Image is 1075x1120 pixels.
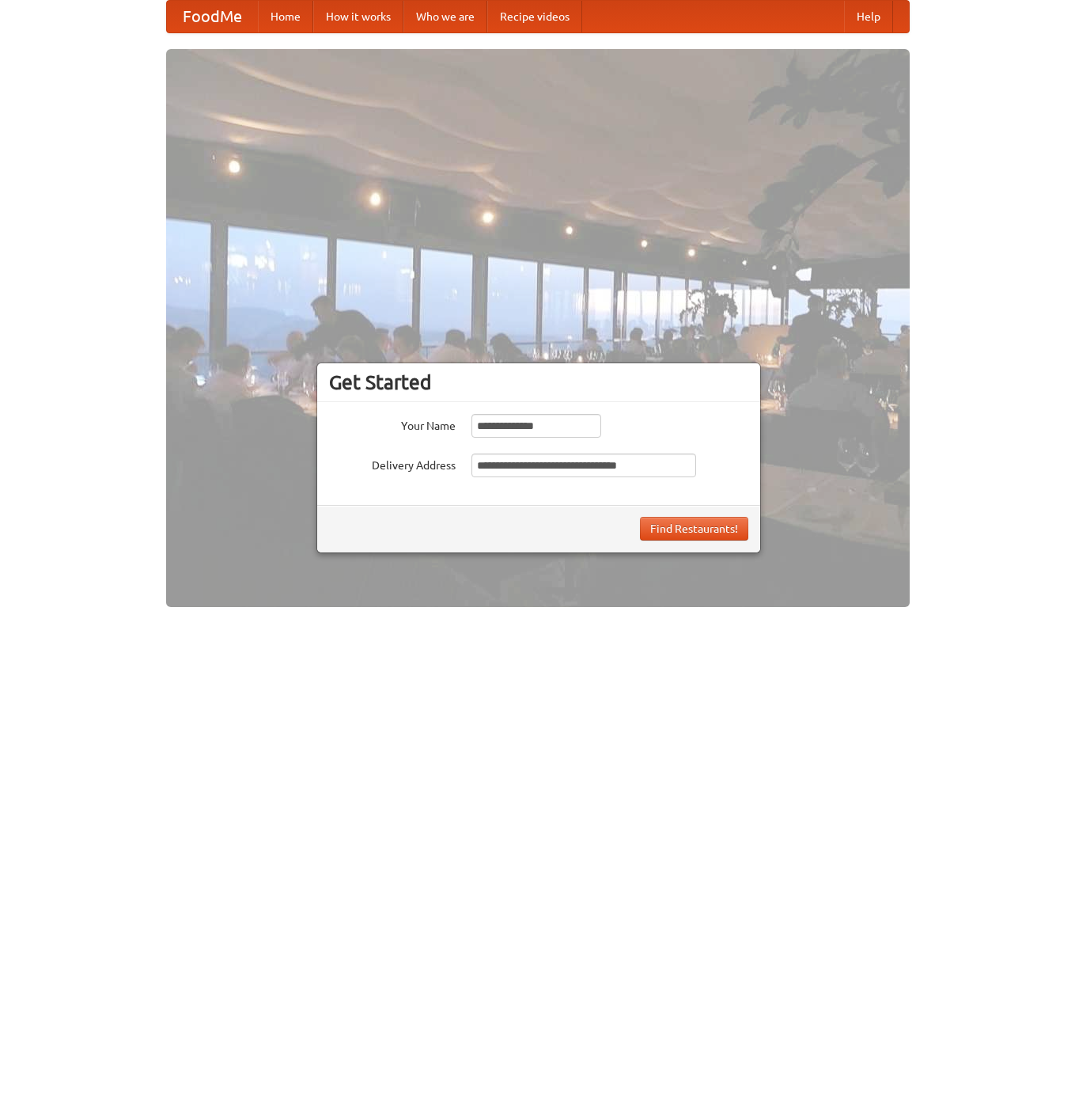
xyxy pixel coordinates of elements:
button: Find Restaurants! [640,517,748,541]
a: Recipe videos [487,1,582,32]
a: Help [844,1,893,32]
a: FoodMe [167,1,258,32]
label: Your Name [329,414,456,434]
a: Home [258,1,313,32]
h3: Get Started [329,370,748,394]
a: How it works [313,1,403,32]
label: Delivery Address [329,454,456,473]
a: Who we are [403,1,487,32]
